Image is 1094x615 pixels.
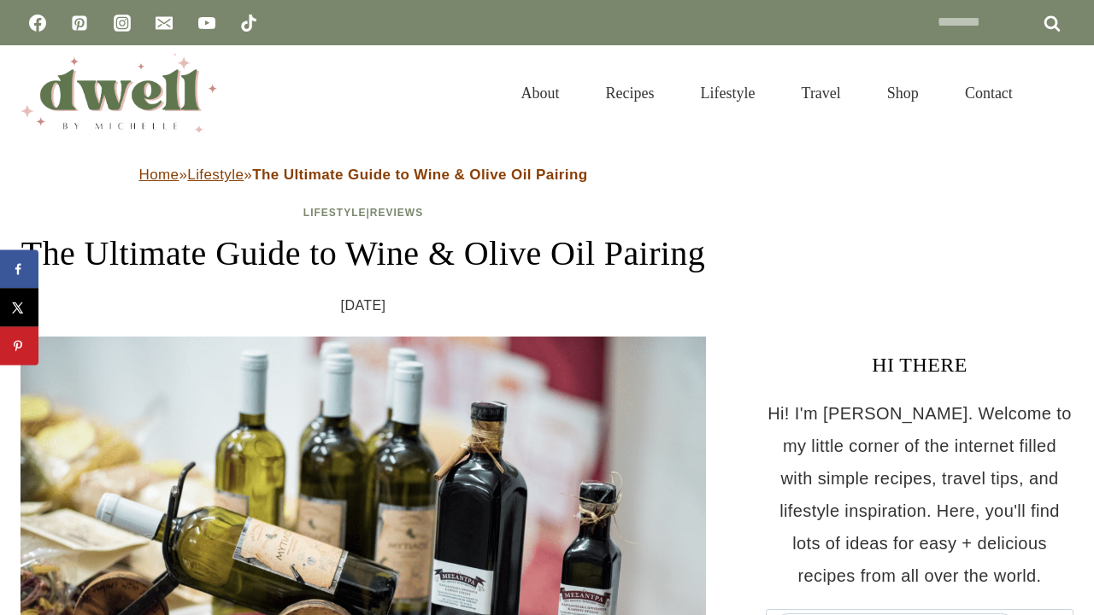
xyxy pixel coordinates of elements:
[190,6,224,40] a: YouTube
[187,167,244,183] a: Lifestyle
[678,63,779,123] a: Lifestyle
[779,63,864,123] a: Travel
[498,63,583,123] a: About
[303,207,367,219] a: Lifestyle
[766,349,1073,380] h3: HI THERE
[232,6,266,40] a: TikTok
[766,397,1073,592] p: Hi! I'm [PERSON_NAME]. Welcome to my little corner of the internet filled with simple recipes, tr...
[21,6,55,40] a: Facebook
[252,167,587,183] strong: The Ultimate Guide to Wine & Olive Oil Pairing
[370,207,423,219] a: Reviews
[864,63,942,123] a: Shop
[303,207,423,219] span: |
[498,63,1036,123] nav: Primary Navigation
[1044,79,1073,108] button: View Search Form
[139,167,179,183] a: Home
[139,167,588,183] span: » »
[942,63,1036,123] a: Contact
[62,6,97,40] a: Pinterest
[147,6,181,40] a: Email
[21,54,217,132] img: DWELL by michelle
[341,293,386,319] time: [DATE]
[105,6,139,40] a: Instagram
[21,228,706,279] h1: The Ultimate Guide to Wine & Olive Oil Pairing
[583,63,678,123] a: Recipes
